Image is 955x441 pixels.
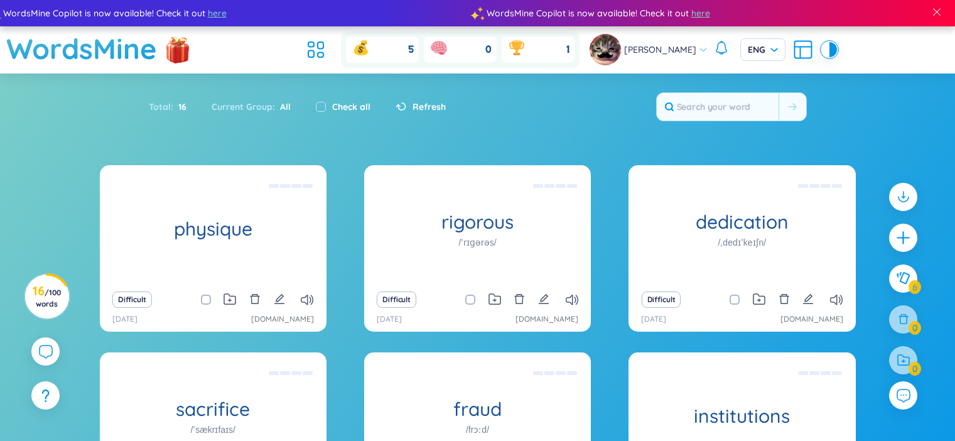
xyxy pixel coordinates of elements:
h1: /ˈsækrɪfaɪs/ [190,422,235,436]
span: edit [802,293,814,305]
span: 1 [566,43,569,57]
span: delete [779,293,790,305]
button: Difficult [642,291,681,308]
span: Refresh [413,100,446,114]
span: 5 [408,43,414,57]
span: [PERSON_NAME] [624,43,696,57]
span: / 100 words [36,288,61,308]
button: Difficult [377,291,416,308]
button: edit [538,291,549,308]
span: 16 [173,100,186,114]
p: [DATE] [641,313,666,325]
div: Current Group : [199,94,303,120]
h1: sacrifice [100,398,326,420]
div: Total : [149,94,199,120]
a: [DOMAIN_NAME] [251,313,314,325]
h1: institutions [629,405,855,427]
span: ENG [748,43,778,56]
h1: fraud [364,398,591,420]
button: edit [802,291,814,308]
h1: /frɔːd/ [466,422,489,436]
h1: /ˌdedɪˈkeɪʃn/ [718,235,766,249]
button: delete [249,291,261,308]
span: All [275,101,291,112]
span: plus [895,230,911,246]
p: [DATE] [112,313,138,325]
span: edit [538,293,549,305]
h3: 16 [33,286,61,308]
h1: rigorous [364,210,591,232]
span: delete [249,293,261,305]
a: [DOMAIN_NAME] [515,313,578,325]
button: delete [514,291,525,308]
h1: physique [100,217,326,239]
span: delete [514,293,525,305]
a: avatar [590,34,624,65]
a: [DOMAIN_NAME] [780,313,843,325]
a: WordsMine [6,26,157,71]
p: [DATE] [377,313,402,325]
h1: dedication [629,210,855,232]
input: Search your word [657,93,779,121]
img: flashSalesIcon.a7f4f837.png [165,30,190,68]
span: here [689,6,708,20]
label: Check all [332,100,370,114]
span: edit [274,293,285,305]
button: delete [779,291,790,308]
img: avatar [590,34,621,65]
h1: /ˈrɪɡərəs/ [458,235,496,249]
span: 0 [485,43,492,57]
button: Difficult [112,291,152,308]
button: edit [274,291,285,308]
span: here [205,6,224,20]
